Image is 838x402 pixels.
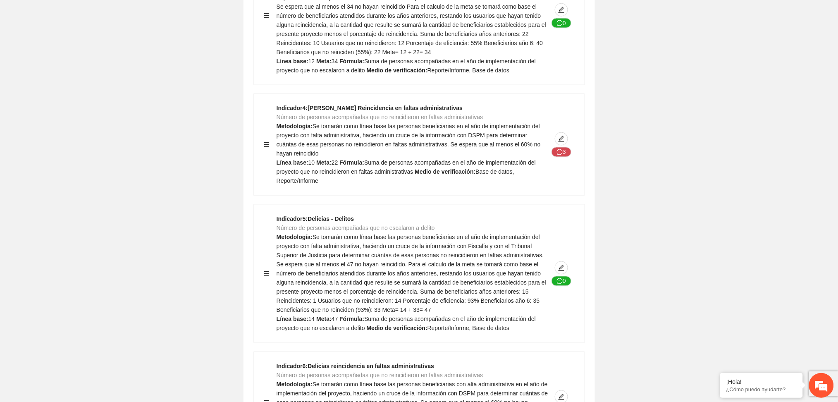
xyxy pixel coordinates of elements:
span: Suma de personas acompañadas en el año de implementación del proyecto que no escalaron a delito [277,58,536,74]
div: Minimizar ventana de chat en vivo [136,4,155,24]
strong: Meta: [316,316,332,323]
div: ¡Hola! [726,378,797,385]
p: ¿Cómo puedo ayudarte? [726,386,797,392]
span: Suma de personas acompañadas en el año de implementación del proyecto que no escalaron a delito [277,316,536,332]
button: edit [555,3,568,17]
span: Número de personas acompañadas que no reincidieron en faltas administrativas [277,114,483,121]
span: Número de personas acompañadas que no reincidieron en faltas administrativas [277,372,483,379]
strong: Línea base: [277,316,308,323]
span: 34 [332,58,338,65]
button: edit [555,261,568,275]
span: 12 [308,58,315,65]
span: edit [555,136,568,142]
span: 47 [332,316,338,323]
span: message [557,20,563,27]
span: Número de personas acompañadas que no escalaron a delito [277,225,435,232]
strong: Fórmula: [339,316,364,323]
span: Se tomarán como línea base las personas beneficiarias en el año de implementación del proyecto co... [277,123,541,157]
textarea: Escriba su mensaje y pulse “Intro” [4,226,158,255]
span: menu [264,142,270,148]
span: Reporte/Informe, Base de datos [427,67,509,74]
span: Se tomarán como línea base las personas beneficiarias en el año de implementación del proyecto co... [277,234,546,313]
strong: Indicador 5 : Delicias - Delitos [277,216,354,223]
span: edit [555,7,568,13]
span: edit [555,394,568,400]
span: edit [555,265,568,271]
div: Chatee con nosotros ahora [43,42,139,53]
button: message0 [552,18,571,28]
span: menu [264,13,270,19]
strong: Medio de verificación: [367,325,427,332]
span: 10 [308,160,315,166]
button: message0 [552,276,571,286]
span: Suma de personas acompañadas en el año de implementación del proyecto que no reincidieron en falt... [277,160,536,175]
span: 22 [332,160,338,166]
strong: Meta: [316,58,332,65]
strong: Indicador 4 : [PERSON_NAME] Reincidencia en faltas administrativas [277,105,463,112]
span: Reporte/Informe, Base de datos [427,325,509,332]
span: menu [264,271,270,277]
strong: Indicador 6 : Delicias reincidencia en faltas administrativas [277,363,434,370]
span: Estamos en línea. [48,110,114,194]
strong: Fórmula: [339,58,364,65]
strong: Metodología: [277,381,313,388]
strong: Meta: [316,160,332,166]
span: 14 [308,316,315,323]
strong: Medio de verificación: [367,67,427,74]
span: message [557,149,563,156]
strong: Fórmula: [339,160,364,166]
span: message [557,278,563,285]
strong: Metodología: [277,123,313,130]
strong: Medio de verificación: [415,169,475,175]
button: edit [555,132,568,146]
strong: Línea base: [277,58,308,65]
strong: Metodología: [277,234,313,241]
button: message3 [552,147,571,157]
strong: Línea base: [277,160,308,166]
